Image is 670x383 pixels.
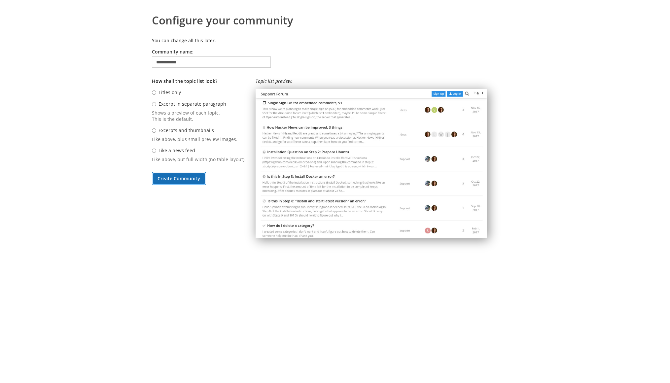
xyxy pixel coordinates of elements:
span: Like above, plus small preview images. [152,136,246,142]
span: Like above, but full width (no table layout). [152,156,246,162]
button: Create Community [152,172,206,185]
label: Titles only [159,89,181,95]
input: Titles only [152,90,156,95]
input: Like a news feed [152,149,156,153]
label: Excerpt in separate paragraph [159,101,226,107]
i: Topic list preview: [256,78,293,84]
input: Excerpts and thumbnails [152,128,156,133]
input: Excerpt in separate paragraph [152,102,156,106]
label: Community name: [152,49,194,55]
p: You can change all this later. [152,37,522,44]
span: Shows a preview of each topic. This is the default. [152,110,246,122]
img: topic-list-excerpt-below-title.jpg [256,89,487,238]
b: How shall the topic list look? [152,78,217,84]
label: Like a news feed [159,147,195,154]
h1: Configure your community [152,10,522,26]
label: Excerpts and thumbnails [159,127,214,133]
